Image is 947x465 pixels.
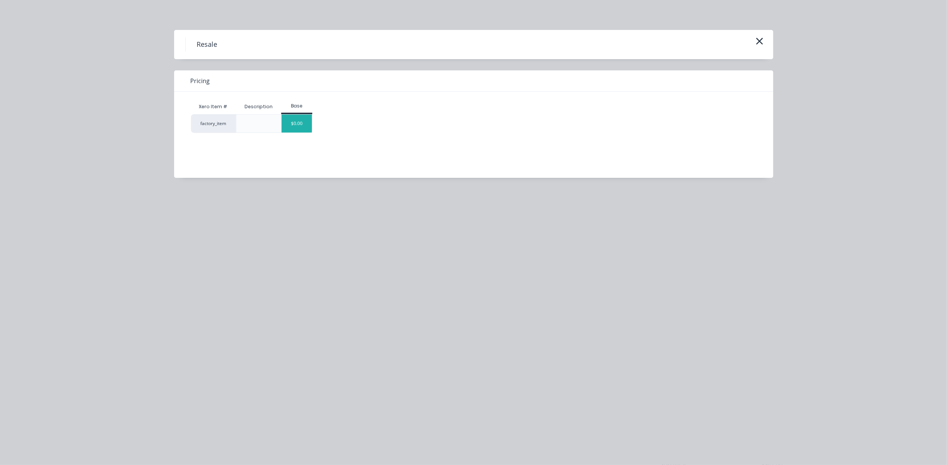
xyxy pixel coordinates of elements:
[239,97,279,116] div: Description
[281,103,312,109] div: Base
[185,37,229,52] h4: Resale
[191,114,236,133] div: factory_item
[191,76,210,85] span: Pricing
[282,115,312,133] div: $0.00
[191,99,236,114] div: Xero Item #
